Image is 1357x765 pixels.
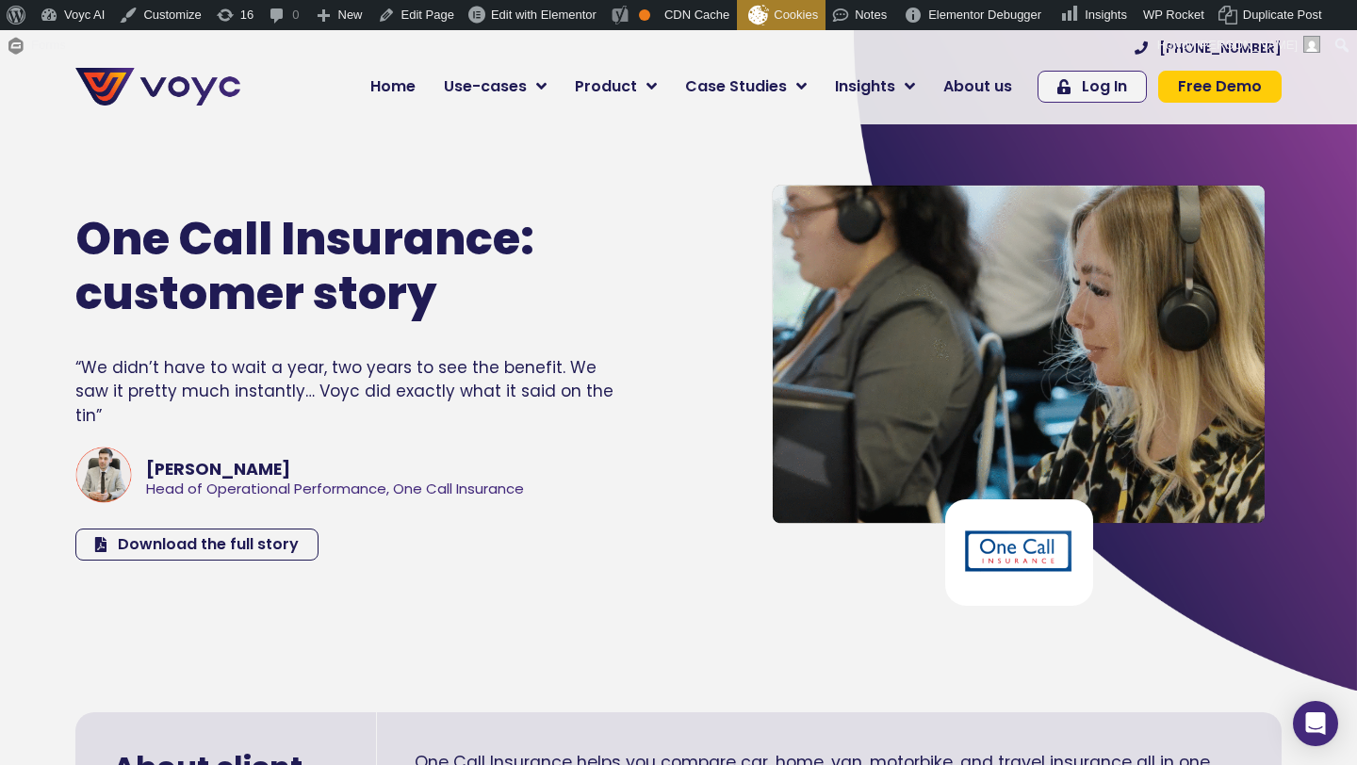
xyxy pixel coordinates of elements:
[929,68,1026,106] a: About us
[1085,8,1127,22] span: Insights
[1158,71,1282,103] a: Free Demo
[75,212,582,320] h1: One Call Insurance: customer story
[356,68,430,106] a: Home
[31,30,66,60] span: Forms
[118,537,299,552] span: Download the full story
[1082,79,1127,94] span: Log In
[1038,71,1147,103] a: Log In
[75,529,319,561] a: Download the full story
[146,457,524,481] div: [PERSON_NAME]
[1197,38,1298,52] span: [PERSON_NAME]
[575,75,637,98] span: Product
[639,9,650,21] div: OK
[1151,30,1328,60] a: Howdy,
[75,68,240,106] img: voyc-full-logo
[943,75,1012,98] span: About us
[685,75,787,98] span: Case Studies
[75,356,614,429] div: “We didn’t have to wait a year, two years to see the benefit. We saw it pretty much instantly… Vo...
[146,482,524,496] div: Head of Operational Performance, One Call Insurance
[491,8,597,22] span: Edit with Elementor
[1178,79,1262,94] span: Free Demo
[821,68,929,106] a: Insights
[835,75,895,98] span: Insights
[444,75,527,98] span: Use-cases
[370,75,416,98] span: Home
[430,68,561,106] a: Use-cases
[561,68,671,106] a: Product
[1293,701,1338,746] div: Open Intercom Messenger
[671,68,821,106] a: Case Studies
[1135,41,1282,55] a: [PHONE_NUMBER]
